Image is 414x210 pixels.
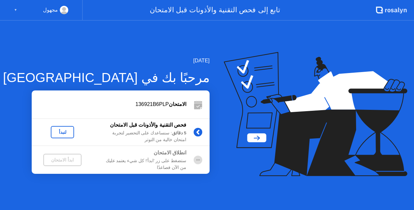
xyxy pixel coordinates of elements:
button: ابدأ الامتحان [43,154,82,166]
div: 136921B6PLP [32,100,186,108]
div: ابدأ الامتحان [46,157,79,163]
b: 5 دقائق [172,131,186,135]
div: : سنساعدك على التحضير لتجربة امتحان خالية من التوتر [93,130,186,143]
div: ▼ [14,6,17,14]
b: الامتحان [169,101,186,107]
div: لنبدأ [53,130,71,135]
b: انطلاق الامتحان [154,150,186,155]
b: فحص التقنية والأذونات قبل الامتحان [110,122,186,128]
button: لنبدأ [51,126,74,138]
div: [DATE] [3,57,210,65]
div: مجهول [43,6,58,14]
div: مرحبًا بك في [GEOGRAPHIC_DATA] [3,68,210,87]
div: ستضغط على زر 'ابدأ'! كل شيء يعتمد عليك من الآن فصاعدًا [93,158,186,171]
